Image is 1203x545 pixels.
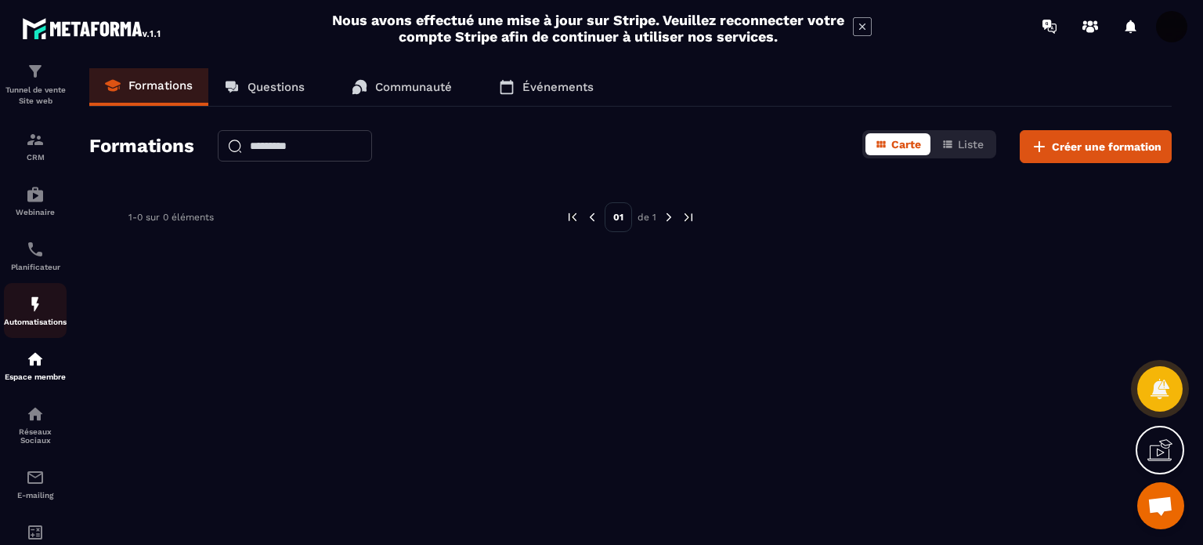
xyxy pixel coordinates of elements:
p: Espace membre [4,372,67,381]
img: prev [565,210,580,224]
p: Webinaire [4,208,67,216]
a: Questions [208,68,320,106]
img: logo [22,14,163,42]
p: 01 [605,202,632,232]
a: formationformationTunnel de vente Site web [4,50,67,118]
img: automations [26,350,45,369]
a: Événements [483,68,609,106]
span: Créer une formation [1052,139,1161,154]
p: Formations [128,78,193,93]
p: Réseaux Sociaux [4,427,67,445]
img: scheduler [26,240,45,259]
h2: Formations [89,130,194,163]
h2: Nous avons effectué une mise à jour sur Stripe. Veuillez reconnecter votre compte Stripe afin de ... [331,12,845,45]
img: formation [26,130,45,149]
img: formation [26,62,45,81]
img: automations [26,295,45,314]
p: Automatisations [4,318,67,326]
img: accountant [26,523,45,542]
a: automationsautomationsEspace membre [4,338,67,393]
p: Tunnel de vente Site web [4,85,67,107]
p: CRM [4,153,67,162]
img: automations [26,185,45,204]
a: formationformationCRM [4,118,67,173]
a: Formations [89,68,208,106]
div: Ouvrir le chat [1137,482,1184,529]
img: prev [585,210,599,224]
p: Événements [522,80,594,94]
button: Liste [932,133,993,155]
p: Planificateur [4,263,67,271]
p: Questions [247,80,305,94]
img: social-network [26,405,45,423]
img: next [662,210,676,224]
p: 1-0 sur 0 éléments [128,212,214,223]
span: Carte [891,138,921,151]
a: schedulerschedulerPlanificateur [4,228,67,283]
a: automationsautomationsAutomatisations [4,283,67,338]
a: emailemailE-mailing [4,456,67,511]
img: next [681,210,695,224]
p: E-mailing [4,491,67,500]
img: email [26,468,45,487]
p: de 1 [638,211,656,223]
button: Créer une formation [1020,130,1172,163]
button: Carte [865,133,930,155]
p: Communauté [375,80,452,94]
a: automationsautomationsWebinaire [4,173,67,228]
a: social-networksocial-networkRéseaux Sociaux [4,393,67,456]
a: Communauté [336,68,468,106]
span: Liste [958,138,984,151]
